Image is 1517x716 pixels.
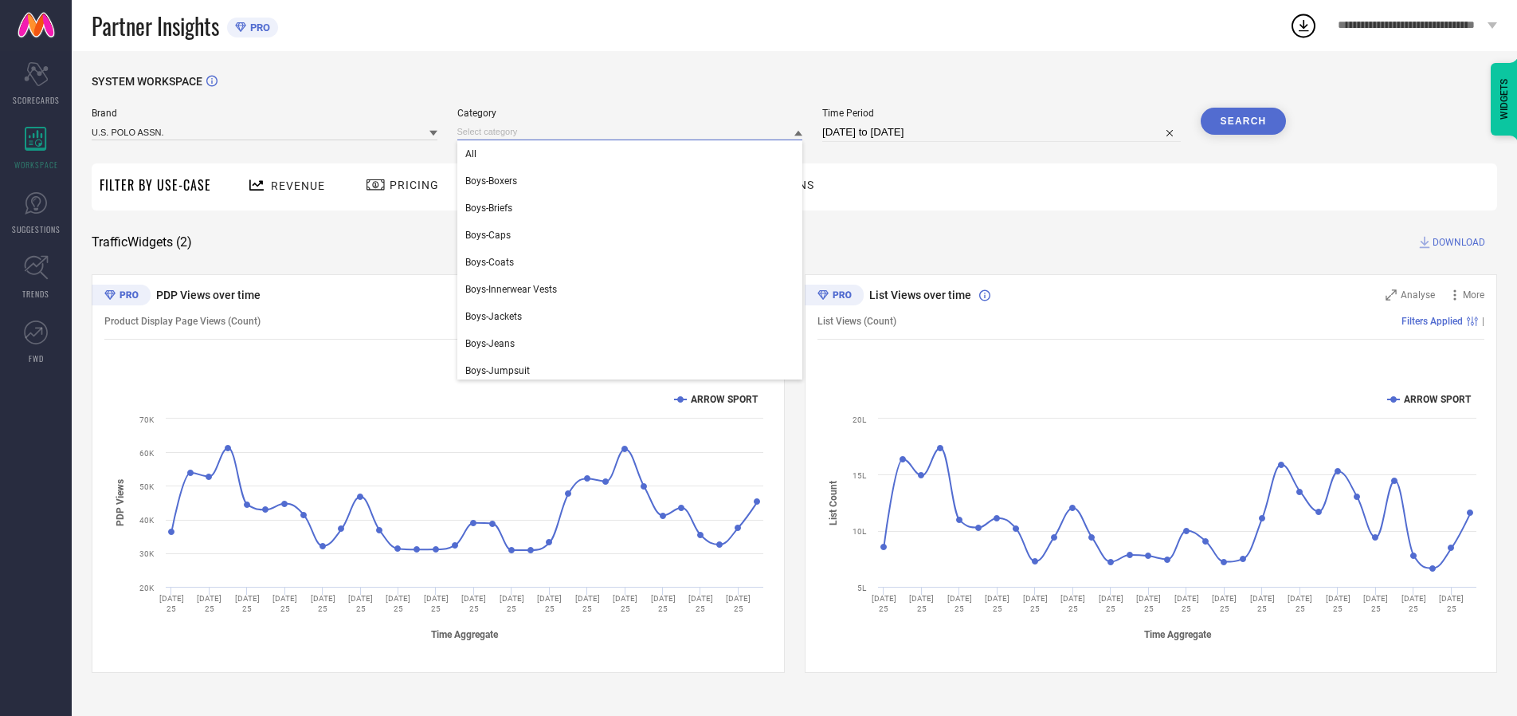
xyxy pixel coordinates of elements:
text: [DATE] 25 [424,594,449,613]
text: 5L [857,584,867,592]
span: Boys-Boxers [465,175,517,187]
span: SYSTEM WORKSPACE [92,75,202,88]
text: 70K [139,415,155,424]
div: Open download list [1289,11,1318,40]
div: Boys-Jackets [457,303,803,330]
span: Brand [92,108,437,119]
span: Pricing [390,179,439,191]
div: Premium [92,285,151,309]
text: [DATE] 25 [311,594,335,613]
text: [DATE] 25 [1325,594,1350,613]
text: [DATE] 25 [1288,594,1312,613]
text: [DATE] 25 [197,594,221,613]
span: Boys-Jeans [465,338,515,349]
text: [DATE] 25 [947,594,971,613]
div: Boys-Briefs [457,195,803,222]
text: 30K [139,549,155,558]
span: Traffic Widgets ( 2 ) [92,234,192,250]
span: Boys-Jumpsuit [465,365,530,376]
div: Premium [805,285,864,309]
text: [DATE] 25 [159,594,184,613]
text: [DATE] 25 [1212,594,1237,613]
span: List Views (Count) [817,316,896,327]
span: TRENDS [22,288,49,300]
span: | [1482,316,1484,327]
div: All [457,140,803,167]
span: Boys-Jackets [465,311,522,322]
text: [DATE] 25 [871,594,896,613]
text: [DATE] 25 [1136,594,1161,613]
span: Filter By Use-Case [100,175,211,195]
span: Partner Insights [92,10,219,42]
div: Boys-Caps [457,222,803,249]
text: [DATE] 25 [235,594,260,613]
div: Boys-Innerwear Vests [457,276,803,303]
span: Revenue [271,179,325,192]
input: Select time period [822,123,1181,142]
text: ARROW SPORT [1404,394,1472,405]
text: [DATE] 25 [651,594,676,613]
text: [DATE] 25 [613,594,637,613]
text: [DATE] 25 [1060,594,1085,613]
text: 60K [139,449,155,458]
span: Time Period [822,108,1181,119]
span: FWD [29,352,44,364]
text: [DATE] 25 [500,594,524,613]
div: Boys-Coats [457,249,803,276]
text: [DATE] 25 [985,594,1009,613]
span: Product Display Page Views (Count) [104,316,261,327]
text: [DATE] 25 [272,594,297,613]
span: Category [457,108,803,119]
text: [DATE] 25 [1401,594,1425,613]
span: List Views over time [869,289,971,301]
svg: Zoom [1386,289,1397,301]
button: Search [1201,108,1287,135]
text: ARROW SPORT [691,394,758,405]
tspan: Time Aggregate [1143,629,1211,640]
text: [DATE] 25 [1249,594,1274,613]
div: Boys-Jeans [457,330,803,357]
div: Boys-Boxers [457,167,803,195]
span: SCORECARDS [13,94,60,106]
text: [DATE] 25 [575,594,600,613]
text: [DATE] 25 [726,594,751,613]
text: [DATE] 25 [461,594,486,613]
span: SUGGESTIONS [12,223,61,235]
text: [DATE] 25 [1174,594,1198,613]
span: All [465,148,476,159]
text: 50K [139,482,155,491]
text: [DATE] 25 [386,594,410,613]
text: [DATE] 25 [688,594,713,613]
span: More [1463,289,1484,301]
span: Boys-Coats [465,257,514,268]
tspan: Time Aggregate [431,629,499,640]
tspan: PDP Views [115,479,126,526]
text: 10L [853,527,867,536]
span: PDP Views over time [156,289,261,301]
text: 40K [139,516,155,525]
span: PRO [246,22,270,33]
text: [DATE] 25 [348,594,373,613]
span: WORKSPACE [14,159,58,171]
div: Boys-Jumpsuit [457,357,803,384]
text: [DATE] 25 [537,594,562,613]
text: 20K [139,584,155,592]
tspan: List Count [828,480,839,525]
text: [DATE] 25 [1439,594,1464,613]
text: [DATE] 25 [1363,594,1388,613]
span: Filters Applied [1401,316,1463,327]
span: DOWNLOAD [1433,234,1485,250]
span: Boys-Caps [465,230,511,241]
text: [DATE] 25 [1098,594,1123,613]
span: Analyse [1401,289,1435,301]
input: Select category [457,124,803,140]
text: 20L [853,415,867,424]
text: [DATE] 25 [909,594,934,613]
text: 15L [853,471,867,480]
span: Boys-Briefs [465,203,512,214]
span: Boys-Innerwear Vests [465,284,557,295]
text: [DATE] 25 [1022,594,1047,613]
